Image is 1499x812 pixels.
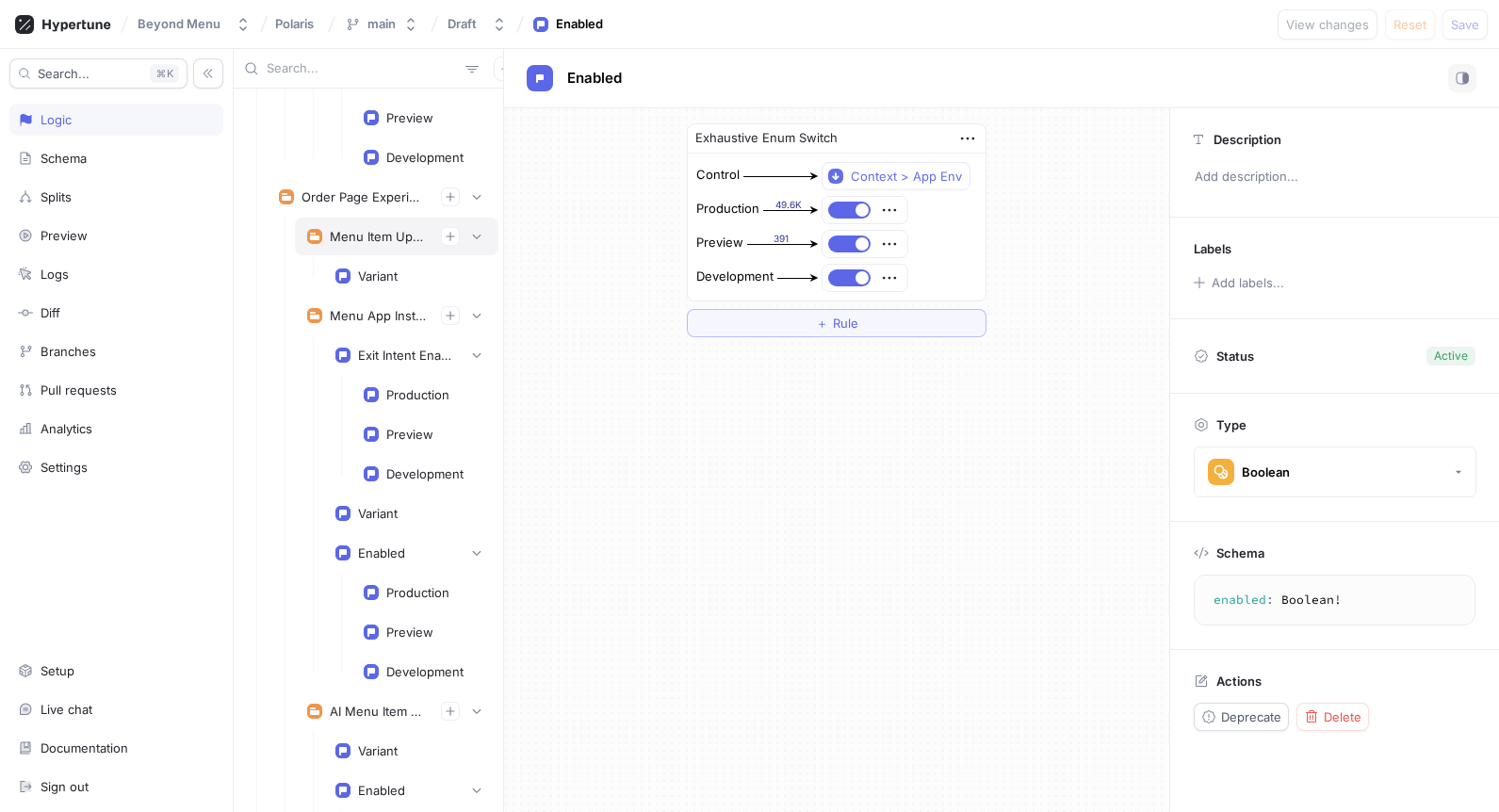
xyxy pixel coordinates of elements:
[448,16,477,32] div: Draft
[763,198,814,212] div: 49.6K
[41,421,92,436] div: Analytics
[1385,9,1435,40] button: Reset
[358,348,452,363] div: Exit Intent Enabled
[687,309,986,337] button: ＋Rule
[1216,674,1262,689] p: Actions
[386,387,449,402] div: Production
[822,162,970,190] button: Context > App Env
[1194,447,1476,497] button: Boolean
[1194,703,1289,731] button: Deprecate
[1194,241,1231,256] p: Labels
[330,229,426,244] div: Menu Item Upsell
[1202,583,1467,617] textarea: enabled: Boolean!
[41,189,72,204] div: Splits
[41,663,74,678] div: Setup
[851,169,962,185] div: Context > App Env
[41,112,72,127] div: Logic
[696,268,774,286] div: Development
[41,151,87,166] div: Schema
[696,200,759,219] div: Production
[1442,9,1488,40] button: Save
[567,71,622,86] span: Enabled
[358,268,398,284] div: Variant
[695,129,838,148] div: Exhaustive Enum Switch
[41,344,96,359] div: Branches
[1242,464,1290,480] div: Boolean
[1286,19,1369,30] span: View changes
[1221,711,1281,723] span: Deprecate
[41,228,88,243] div: Preview
[150,64,179,83] div: K
[330,308,426,323] div: Menu App Installation Prompts
[386,110,433,125] div: Preview
[130,8,258,40] button: Beyond Menu
[358,506,398,521] div: Variant
[9,732,223,764] a: Documentation
[696,166,740,185] div: Control
[833,317,858,329] span: Rule
[1212,277,1284,289] div: Add labels...
[275,17,314,30] span: Polaris
[386,585,449,600] div: Production
[41,305,60,320] div: Diff
[696,234,743,252] div: Preview
[367,16,396,32] div: main
[386,664,464,679] div: Development
[330,704,426,719] div: AI Menu Item Description
[556,15,603,34] div: Enabled
[41,460,88,475] div: Settings
[440,8,514,40] button: Draft
[138,16,220,32] div: Beyond Menu
[1216,545,1264,560] p: Schema
[1186,161,1483,193] p: Add description...
[41,740,128,755] div: Documentation
[41,267,69,282] div: Logs
[1451,19,1479,30] span: Save
[1324,711,1361,723] span: Delete
[41,382,117,398] div: Pull requests
[358,545,405,560] div: Enabled
[386,625,433,640] div: Preview
[386,466,464,481] div: Development
[38,68,90,79] span: Search...
[1216,417,1246,432] p: Type
[816,317,828,329] span: ＋
[1216,343,1254,369] p: Status
[358,783,405,798] div: Enabled
[267,59,458,78] input: Search...
[1278,9,1377,40] button: View changes
[747,232,814,246] div: 391
[386,427,433,442] div: Preview
[1214,132,1281,147] p: Description
[1393,19,1426,30] span: Reset
[386,150,464,165] div: Development
[1187,270,1289,295] button: Add labels...
[358,743,398,758] div: Variant
[1296,703,1369,731] button: Delete
[301,189,426,204] div: Order Page Experiments
[1434,348,1468,365] div: Active
[41,702,92,717] div: Live chat
[41,779,89,794] div: Sign out
[9,58,187,89] button: Search...K
[337,8,426,40] button: main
